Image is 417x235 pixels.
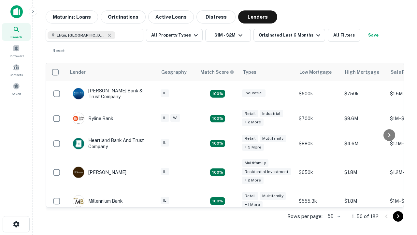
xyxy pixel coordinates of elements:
span: Saved [12,91,21,96]
td: $9.6M [341,106,387,131]
td: $600k [295,81,341,106]
button: $1M - $2M [205,29,251,42]
span: Borrowers [8,53,24,58]
div: Lender [70,68,86,76]
td: $555.3k [295,189,341,213]
div: Matching Properties: 19, hasApolloMatch: undefined [210,140,225,148]
div: IL [161,89,169,97]
div: IL [161,168,169,176]
div: Industrial [260,110,283,117]
img: picture [73,196,84,207]
span: Contacts [10,72,23,77]
div: Millennium Bank [73,195,123,207]
button: Active Loans [148,10,194,23]
div: Matching Properties: 19, hasApolloMatch: undefined [210,115,225,123]
div: IL [161,114,169,122]
img: picture [73,138,84,149]
a: Borrowers [2,42,31,60]
div: WI [170,114,180,122]
div: + 3 more [242,144,264,151]
span: Search [10,34,22,39]
a: Contacts [2,61,31,79]
td: $880k [295,131,341,156]
td: $650k [295,156,341,189]
div: Retail [242,135,258,142]
div: Retail [242,110,258,117]
div: [PERSON_NAME] [73,166,126,178]
button: Originated Last 6 Months [253,29,325,42]
img: picture [73,88,84,99]
div: Matching Properties: 25, hasApolloMatch: undefined [210,168,225,176]
div: Multifamily [260,192,286,200]
h6: Match Score [200,69,233,76]
img: capitalize-icon.png [10,5,23,18]
div: 50 [325,211,341,221]
iframe: Chat Widget [384,162,417,193]
div: + 2 more [242,177,264,184]
div: + 1 more [242,201,263,209]
img: picture [73,113,84,124]
a: Search [2,23,31,41]
button: Save your search to get updates of matches that match your search criteria. [363,29,384,42]
th: High Mortgage [341,63,387,81]
div: Low Mortgage [299,68,332,76]
td: $1.8M [341,189,387,213]
td: $750k [341,81,387,106]
div: Heartland Bank And Trust Company [73,137,151,149]
div: [PERSON_NAME] Bank & Trust Company [73,88,151,100]
p: 1–50 of 182 [352,212,379,220]
td: $700k [295,106,341,131]
div: Multifamily [242,159,268,167]
button: Go to next page [393,211,403,222]
div: IL [161,139,169,147]
div: Industrial [242,89,266,97]
button: All Property Types [146,29,203,42]
img: picture [73,167,84,178]
button: Lenders [238,10,277,23]
th: Capitalize uses an advanced AI algorithm to match your search with the best lender. The match sco... [196,63,239,81]
div: Byline Bank [73,113,113,124]
div: Multifamily [260,135,286,142]
a: Saved [2,80,31,98]
div: IL [161,197,169,204]
span: Elgin, [GEOGRAPHIC_DATA], [GEOGRAPHIC_DATA] [57,32,106,38]
td: $4.6M [341,131,387,156]
div: Matching Properties: 28, hasApolloMatch: undefined [210,90,225,98]
div: Retail [242,192,258,200]
div: Matching Properties: 16, hasApolloMatch: undefined [210,197,225,205]
div: Residential Investment [242,168,291,176]
button: Distress [196,10,236,23]
div: Geography [161,68,187,76]
th: Geography [157,63,196,81]
th: Types [239,63,295,81]
p: Rows per page: [287,212,323,220]
button: Maturing Loans [46,10,98,23]
div: Originated Last 6 Months [259,31,322,39]
th: Low Mortgage [295,63,341,81]
div: High Mortgage [345,68,379,76]
th: Lender [66,63,157,81]
div: + 2 more [242,118,264,126]
td: $1.8M [341,156,387,189]
button: All Filters [328,29,360,42]
button: Originations [101,10,146,23]
div: Types [243,68,256,76]
div: Capitalize uses an advanced AI algorithm to match your search with the best lender. The match sco... [200,69,234,76]
button: Reset [48,44,69,57]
